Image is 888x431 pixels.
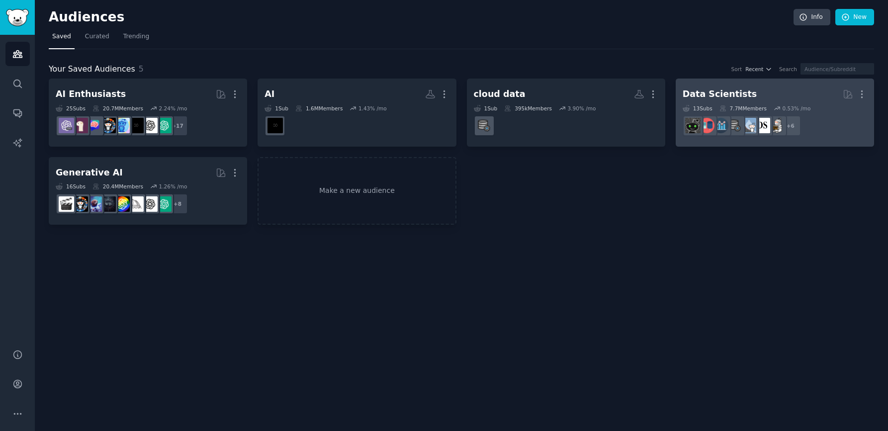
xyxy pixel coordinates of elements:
[780,115,801,136] div: + 6
[49,9,794,25] h2: Audiences
[123,32,149,41] span: Trending
[783,105,811,112] div: 0.53 % /mo
[59,118,74,133] img: ChatGPTPro
[156,118,172,133] img: ChatGPT
[685,118,701,133] img: data
[82,29,113,49] a: Curated
[92,183,143,190] div: 20.4M Members
[120,29,153,49] a: Trending
[769,118,784,133] img: MachineLearning
[59,196,74,212] img: aivideo
[159,183,187,190] div: 1.26 % /mo
[56,88,126,100] div: AI Enthusiasts
[56,105,86,112] div: 25 Sub s
[719,105,767,112] div: 7.7M Members
[504,105,552,112] div: 395k Members
[139,64,144,74] span: 5
[265,105,288,112] div: 1 Sub
[100,118,116,133] img: aiArt
[128,196,144,212] img: midjourney
[741,118,756,133] img: statistics
[87,196,102,212] img: StableDiffusion
[114,196,130,212] img: GPT3
[167,115,188,136] div: + 17
[567,105,596,112] div: 3.90 % /mo
[156,196,172,212] img: ChatGPT
[49,157,247,225] a: Generative AI16Subs20.4MMembers1.26% /mo+8ChatGPTOpenAImidjourneyGPT3weirddalleStableDiffusionaiA...
[167,193,188,214] div: + 8
[6,9,29,26] img: GummySearch logo
[52,32,71,41] span: Saved
[49,63,135,76] span: Your Saved Audiences
[258,157,456,225] a: Make a new audience
[474,105,498,112] div: 1 Sub
[73,118,88,133] img: LocalLLaMA
[265,88,274,100] div: AI
[779,66,797,73] div: Search
[142,196,158,212] img: OpenAI
[745,66,772,73] button: Recent
[258,79,456,147] a: AI1Sub1.6MMembers1.43% /moArtificialInteligence
[267,118,283,133] img: ArtificialInteligence
[683,88,757,100] div: Data Scientists
[683,105,712,112] div: 13 Sub s
[794,9,830,26] a: Info
[114,118,130,133] img: artificial
[85,32,109,41] span: Curated
[73,196,88,212] img: aiArt
[100,196,116,212] img: weirddalle
[56,167,123,179] div: Generative AI
[800,63,874,75] input: Audience/Subreddit
[476,118,492,133] img: dataengineering
[713,118,728,133] img: analytics
[295,105,343,112] div: 1.6M Members
[727,118,742,133] img: dataengineering
[49,79,247,147] a: AI Enthusiasts25Subs20.7MMembers2.24% /mo+17ChatGPTOpenAIArtificialInteligenceartificialaiArtChat...
[745,66,763,73] span: Recent
[49,29,75,49] a: Saved
[467,79,665,147] a: cloud data1Sub395kMembers3.90% /modataengineering
[56,183,86,190] div: 16 Sub s
[358,105,387,112] div: 1.43 % /mo
[142,118,158,133] img: OpenAI
[159,105,187,112] div: 2.24 % /mo
[92,105,143,112] div: 20.7M Members
[699,118,714,133] img: datasets
[474,88,526,100] div: cloud data
[676,79,874,147] a: Data Scientists13Subs7.7MMembers0.53% /mo+6MachineLearningdatasciencestatisticsdataengineeringana...
[731,66,742,73] div: Sort
[755,118,770,133] img: datascience
[835,9,874,26] a: New
[128,118,144,133] img: ArtificialInteligence
[87,118,102,133] img: ChatGPTPromptGenius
